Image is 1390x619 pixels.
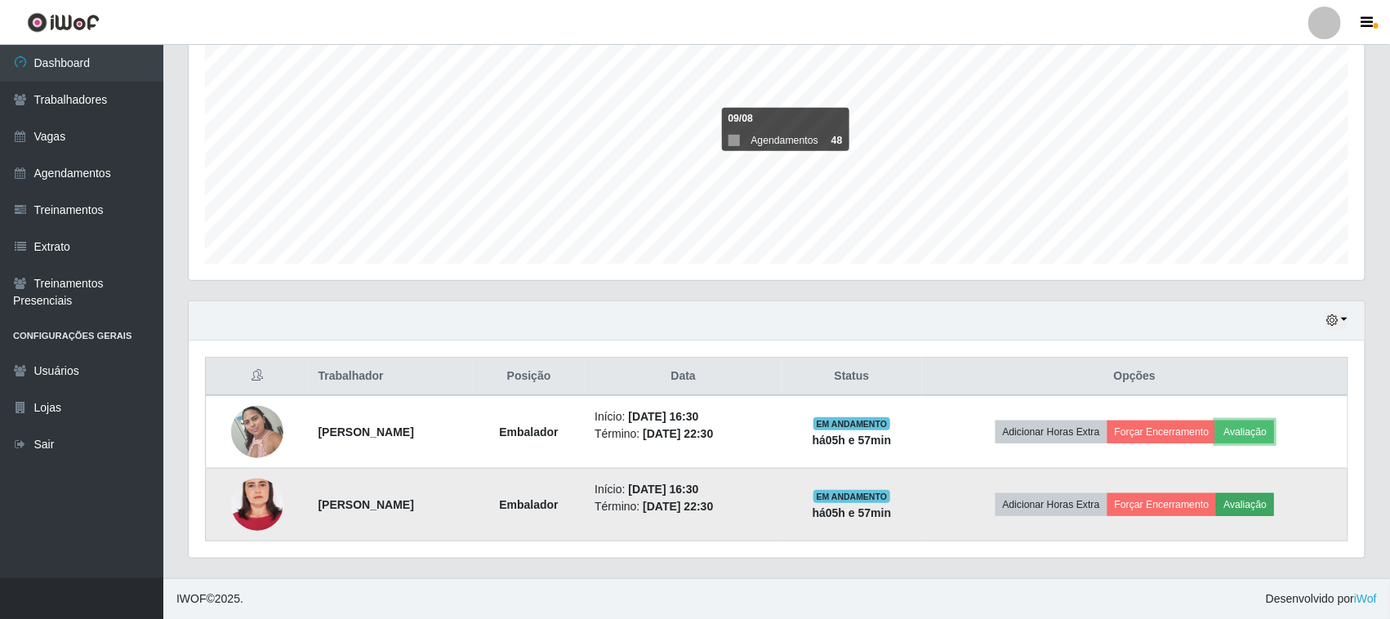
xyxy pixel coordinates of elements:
[643,500,713,513] time: [DATE] 22:30
[176,592,207,605] span: IWOF
[1354,592,1377,605] a: iWof
[319,498,414,511] strong: [PERSON_NAME]
[628,410,698,423] time: [DATE] 16:30
[643,427,713,440] time: [DATE] 22:30
[585,358,782,396] th: Data
[813,434,892,447] strong: há 05 h e 57 min
[595,425,772,443] li: Término:
[595,408,772,425] li: Início:
[1107,493,1217,516] button: Forçar Encerramento
[319,425,414,439] strong: [PERSON_NAME]
[176,590,243,608] span: © 2025 .
[231,397,283,466] img: 1702328329487.jpeg
[813,506,892,519] strong: há 05 h e 57 min
[595,498,772,515] li: Término:
[473,358,585,396] th: Posição
[499,425,558,439] strong: Embalador
[1107,421,1217,443] button: Forçar Encerramento
[782,358,922,396] th: Status
[1216,421,1274,443] button: Avaliação
[1216,493,1274,516] button: Avaliação
[499,498,558,511] strong: Embalador
[996,421,1107,443] button: Adicionar Horas Extra
[813,417,891,430] span: EM ANDAMENTO
[628,483,698,496] time: [DATE] 16:30
[595,481,772,498] li: Início:
[1266,590,1377,608] span: Desenvolvido por
[813,490,891,503] span: EM ANDAMENTO
[231,448,283,562] img: 1752609549082.jpeg
[309,358,473,396] th: Trabalhador
[922,358,1348,396] th: Opções
[996,493,1107,516] button: Adicionar Horas Extra
[27,12,100,33] img: CoreUI Logo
